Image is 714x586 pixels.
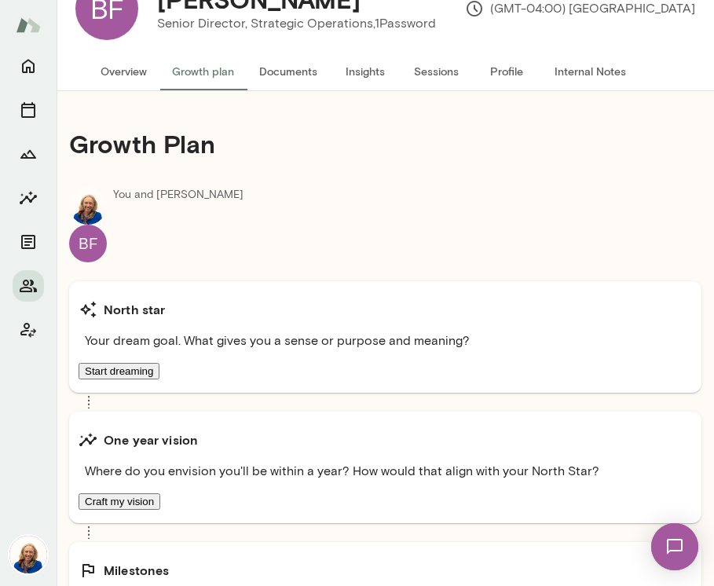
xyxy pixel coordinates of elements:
[104,300,166,319] h6: North star
[69,225,107,262] div: BF
[542,53,639,90] button: Internal Notes
[69,129,701,159] h4: Growth Plan
[471,53,542,90] button: Profile
[159,53,247,90] button: Growth plan
[9,536,47,573] img: Cathy Wright
[79,462,692,481] span: Where do you envision you'll be within a year? How would that align with your North Star?
[13,50,44,82] button: Home
[79,363,159,379] button: Start dreaming
[79,493,160,510] button: Craft my vision
[104,430,198,449] h6: One year vision
[113,187,243,262] p: You and [PERSON_NAME]
[330,53,401,90] button: Insights
[13,270,44,302] button: Members
[247,53,330,90] button: Documents
[13,94,44,126] button: Sessions
[13,138,44,170] button: Growth Plan
[13,314,44,346] button: Client app
[79,331,692,350] span: Your dream goal. What gives you a sense or purpose and meaning?
[104,561,170,580] h6: Milestones
[69,187,107,225] img: Cathy Wright
[401,53,471,90] button: Sessions
[16,10,41,40] img: Mento
[13,182,44,214] button: Insights
[13,226,44,258] button: Documents
[88,53,159,90] button: Overview
[157,14,436,33] p: Senior Director, Strategic Operations, 1Password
